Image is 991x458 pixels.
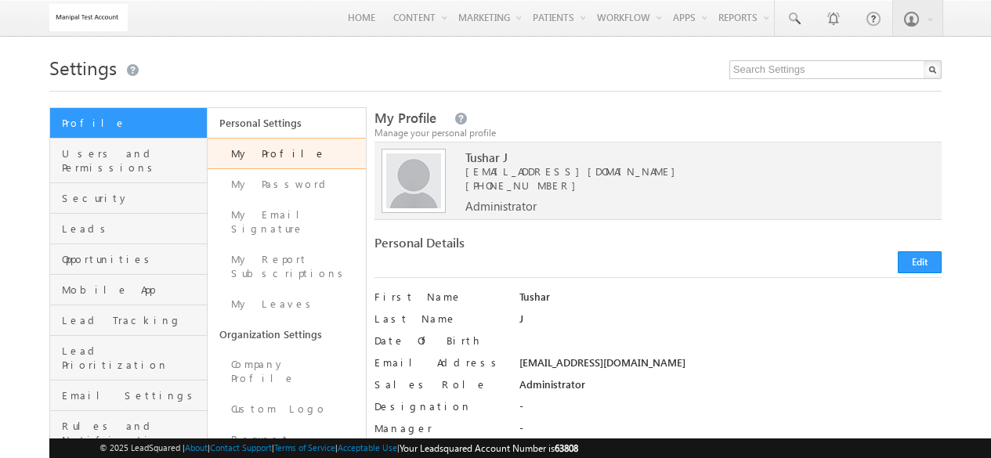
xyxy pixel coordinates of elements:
[374,290,505,304] label: First Name
[62,344,203,372] span: Lead Prioritization
[208,244,365,289] a: My Report Subscriptions
[49,4,128,31] img: Custom Logo
[208,169,365,200] a: My Password
[400,442,578,454] span: Your Leadsquared Account Number is
[274,442,335,453] a: Terms of Service
[62,116,203,130] span: Profile
[62,388,203,402] span: Email Settings
[50,275,207,305] a: Mobile App
[208,200,365,244] a: My Email Signature
[99,441,578,456] span: © 2025 LeadSquared | | | | |
[338,442,397,453] a: Acceptable Use
[374,312,505,326] label: Last Name
[465,150,919,164] span: Tushar J
[50,183,207,214] a: Security
[465,164,919,179] span: [EMAIL_ADDRESS][DOMAIN_NAME]
[519,399,942,421] div: -
[210,442,272,453] a: Contact Support
[374,236,651,258] div: Personal Details
[50,214,207,244] a: Leads
[62,419,203,447] span: Rules and Notifications
[185,442,208,453] a: About
[519,290,942,312] div: Tushar
[208,108,365,138] a: Personal Settings
[374,126,942,140] div: Manage your personal profile
[208,394,365,424] a: Custom Logo
[62,191,203,205] span: Security
[62,283,203,297] span: Mobile App
[50,244,207,275] a: Opportunities
[208,138,365,169] a: My Profile
[555,442,578,454] span: 63808
[374,421,505,435] label: Manager
[62,146,203,175] span: Users and Permissions
[50,305,207,336] a: Lead Tracking
[49,55,117,80] span: Settings
[208,349,365,394] a: Company Profile
[519,377,942,399] div: Administrator
[208,319,365,349] a: Organization Settings
[50,411,207,456] a: Rules and Notifications
[50,380,207,411] a: Email Settings
[465,179,584,192] span: [PHONE_NUMBER]
[374,109,436,127] span: My Profile
[898,251,942,273] button: Edit
[374,334,505,348] label: Date Of Birth
[62,222,203,236] span: Leads
[374,399,505,413] label: Designation
[50,139,207,183] a: Users and Permissions
[519,355,942,377] div: [EMAIL_ADDRESS][DOMAIN_NAME]
[62,313,203,327] span: Lead Tracking
[374,355,505,370] label: Email Address
[519,421,942,443] div: -
[729,60,942,79] input: Search Settings
[50,108,207,139] a: Profile
[374,377,505,391] label: Sales Role
[50,336,207,380] a: Lead Prioritization
[62,252,203,266] span: Opportunities
[208,289,365,319] a: My Leaves
[519,312,942,334] div: J
[465,199,537,213] span: Administrator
